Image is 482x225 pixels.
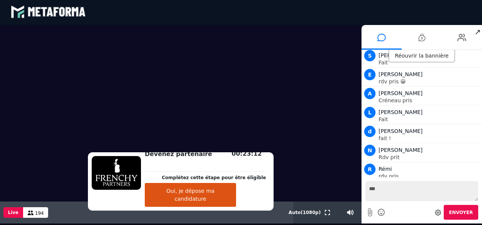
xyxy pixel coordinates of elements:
button: Live [3,209,23,219]
span: A [364,89,376,101]
span: 00:23:12 [232,152,262,159]
p: fait ! [379,137,480,142]
span: [PERSON_NAME] [379,111,423,117]
span: 194 [35,212,44,217]
span: Envoyer [449,211,473,217]
span: [PERSON_NAME] [379,130,423,136]
button: Auto(1080p) [287,203,322,225]
button: Oui, je dépose ma candidature [145,184,236,208]
p: Rdv prit [379,156,480,161]
p: Fait [379,61,480,67]
span: ↗ [473,27,482,40]
span: Rémi [379,167,392,173]
span: [PERSON_NAME] [379,92,423,98]
span: E [364,70,376,82]
p: rdv pris [379,175,480,180]
span: d [364,127,376,139]
span: [PERSON_NAME] [379,73,423,79]
p: Fait [379,118,480,123]
img: 1758176636418-X90kMVC3nBIL3z60WzofmoLaWTDHBoMX.png [92,158,141,191]
p: Créneau pris [379,99,480,105]
span: L [364,108,376,120]
span: N [364,146,376,158]
h2: Devenez partenaire [145,151,266,160]
p: Complétez cette étape pour être éligible [162,176,266,183]
div: Réouvrir la bannière [388,52,455,64]
p: rdv pris 😀 [379,80,480,86]
span: [PERSON_NAME] [379,148,423,155]
span: R [364,165,376,177]
span: Auto ( 1080 p) [289,211,321,217]
button: Envoyer [444,206,478,221]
